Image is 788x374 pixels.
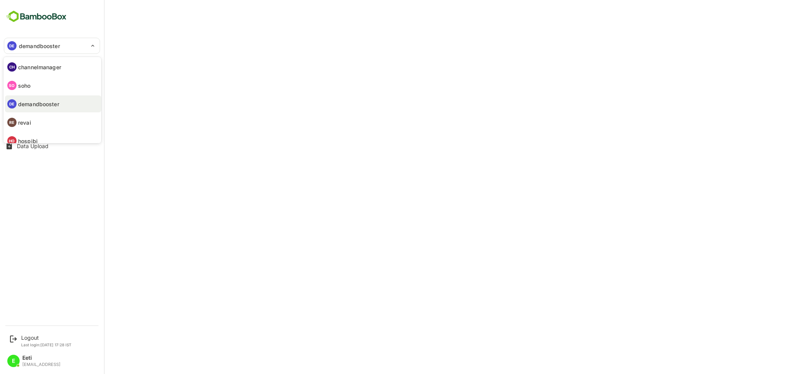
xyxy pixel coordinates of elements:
div: RE [7,118,17,127]
p: revai [18,119,31,127]
p: channelmanager [18,63,61,71]
p: demandbooster [18,100,59,108]
div: HO [7,136,17,145]
p: soho [18,82,31,90]
div: SO [7,81,17,90]
p: hospibi [18,137,38,145]
div: DE [7,99,17,109]
div: CH [7,62,17,72]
